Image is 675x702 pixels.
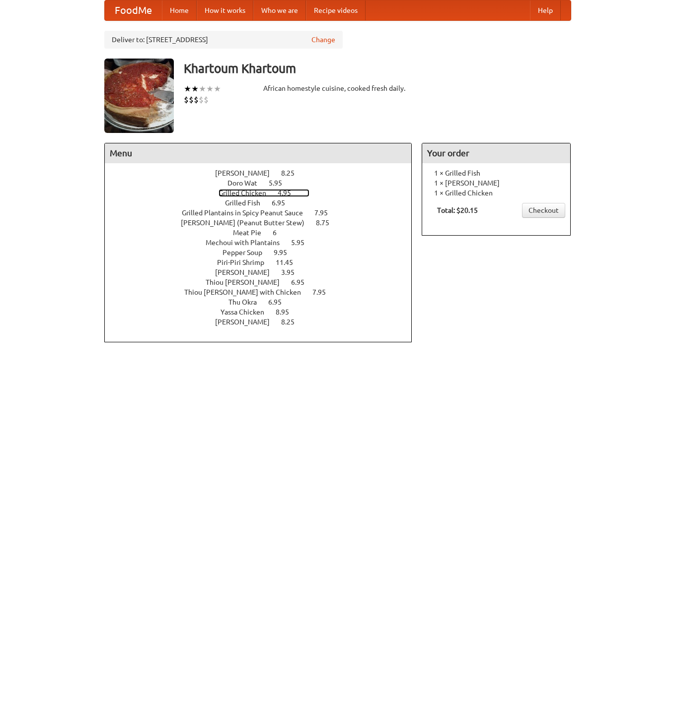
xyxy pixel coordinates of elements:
[215,318,280,326] span: [PERSON_NAME]
[281,169,304,177] span: 8.25
[221,308,307,316] a: Yassa Chicken 8.95
[263,83,412,93] div: African homestyle cuisine, cooked fresh daily.
[206,83,214,94] li: ★
[291,278,314,286] span: 6.95
[182,209,313,217] span: Grilled Plantains in Spicy Peanut Sauce
[184,288,311,296] span: Thiou [PERSON_NAME] with Chicken
[233,229,271,237] span: Meat Pie
[427,168,565,178] li: 1 × Grilled Fish
[206,278,323,286] a: Thiou [PERSON_NAME] 6.95
[268,298,292,306] span: 6.95
[427,188,565,198] li: 1 × Grilled Chicken
[274,249,297,256] span: 9.95
[253,0,306,20] a: Who we are
[223,249,272,256] span: Pepper Soup
[197,0,253,20] a: How it works
[530,0,561,20] a: Help
[311,35,335,45] a: Change
[228,298,300,306] a: Thu Okra 6.95
[217,258,274,266] span: Piri-Piri Shrimp
[104,59,174,133] img: angular.jpg
[215,169,280,177] span: [PERSON_NAME]
[184,94,189,105] li: $
[273,229,287,237] span: 6
[181,219,348,227] a: [PERSON_NAME] (Peanut Butter Stew) 8.75
[316,219,339,227] span: 8.75
[427,178,565,188] li: 1 × [PERSON_NAME]
[276,308,299,316] span: 8.95
[181,219,314,227] span: [PERSON_NAME] (Peanut Butter Stew)
[314,209,338,217] span: 7.95
[422,143,570,163] h4: Your order
[194,94,199,105] li: $
[522,203,565,218] a: Checkout
[306,0,366,20] a: Recipe videos
[184,59,571,78] h3: Khartoum Khartoum
[312,288,336,296] span: 7.95
[215,169,313,177] a: [PERSON_NAME] 8.25
[219,189,276,197] span: Grilled Chicken
[233,229,295,237] a: Meat Pie 6
[281,318,304,326] span: 8.25
[269,179,292,187] span: 5.95
[437,206,478,214] b: Total: $20.15
[189,94,194,105] li: $
[217,258,311,266] a: Piri-Piri Shrimp 11.45
[223,249,305,256] a: Pepper Soup 9.95
[206,278,290,286] span: Thiou [PERSON_NAME]
[204,94,209,105] li: $
[227,179,300,187] a: Doro Wat 5.95
[276,258,303,266] span: 11.45
[105,0,162,20] a: FoodMe
[199,83,206,94] li: ★
[206,239,323,247] a: Mechoui with Plantains 5.95
[215,268,280,276] span: [PERSON_NAME]
[227,179,267,187] span: Doro Wat
[104,31,343,49] div: Deliver to: [STREET_ADDRESS]
[272,199,295,207] span: 6.95
[291,239,314,247] span: 5.95
[214,83,221,94] li: ★
[199,94,204,105] li: $
[184,83,191,94] li: ★
[206,239,290,247] span: Mechoui with Plantains
[281,268,304,276] span: 3.95
[191,83,199,94] li: ★
[215,268,313,276] a: [PERSON_NAME] 3.95
[228,298,267,306] span: Thu Okra
[105,143,412,163] h4: Menu
[278,189,301,197] span: 4.95
[225,199,270,207] span: Grilled Fish
[162,0,197,20] a: Home
[225,199,303,207] a: Grilled Fish 6.95
[182,209,346,217] a: Grilled Plantains in Spicy Peanut Sauce 7.95
[221,308,274,316] span: Yassa Chicken
[184,288,344,296] a: Thiou [PERSON_NAME] with Chicken 7.95
[215,318,313,326] a: [PERSON_NAME] 8.25
[219,189,309,197] a: Grilled Chicken 4.95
